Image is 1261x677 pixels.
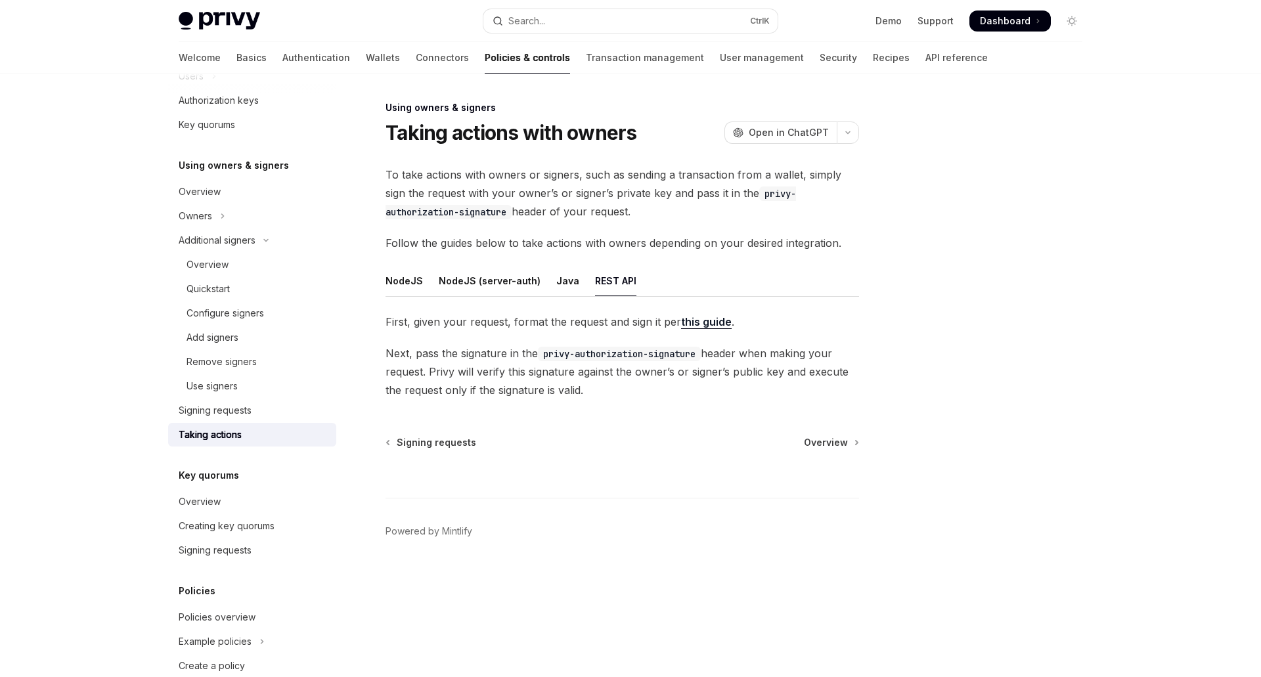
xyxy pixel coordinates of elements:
[168,180,336,204] a: Overview
[168,399,336,422] a: Signing requests
[969,11,1051,32] a: Dashboard
[416,42,469,74] a: Connectors
[820,42,857,74] a: Security
[918,14,954,28] a: Support
[168,301,336,325] a: Configure signers
[179,518,275,534] div: Creating key quorums
[595,265,636,296] div: REST API
[179,494,221,510] div: Overview
[168,277,336,301] a: Quickstart
[387,436,476,449] a: Signing requests
[179,634,252,649] div: Example policies
[386,121,637,144] h1: Taking actions with owners
[168,204,336,228] button: Toggle Owners section
[179,658,245,674] div: Create a policy
[439,265,541,296] div: NodeJS (server-auth)
[179,403,252,418] div: Signing requests
[179,468,239,483] h5: Key quorums
[1061,11,1082,32] button: Toggle dark mode
[179,42,221,74] a: Welcome
[681,315,732,329] a: this guide
[366,42,400,74] a: Wallets
[386,101,859,114] div: Using owners & signers
[187,378,238,394] div: Use signers
[538,347,701,361] code: privy-authorization-signature
[386,313,859,331] span: First, given your request, format the request and sign it per .
[483,9,778,33] button: Open search
[873,42,910,74] a: Recipes
[179,12,260,30] img: light logo
[168,374,336,398] a: Use signers
[168,113,336,137] a: Key quorums
[236,42,267,74] a: Basics
[179,208,212,224] div: Owners
[485,42,570,74] a: Policies & controls
[168,630,336,653] button: Toggle Example policies section
[804,436,848,449] span: Overview
[386,265,423,296] div: NodeJS
[187,330,238,345] div: Add signers
[187,281,230,297] div: Quickstart
[179,158,289,173] h5: Using owners & signers
[168,229,336,252] button: Toggle Additional signers section
[386,525,472,538] a: Powered by Mintlify
[586,42,704,74] a: Transaction management
[168,423,336,447] a: Taking actions
[187,354,257,370] div: Remove signers
[875,14,902,28] a: Demo
[179,427,242,443] div: Taking actions
[925,42,988,74] a: API reference
[168,350,336,374] a: Remove signers
[980,14,1030,28] span: Dashboard
[168,89,336,112] a: Authorization keys
[168,326,336,349] a: Add signers
[556,265,579,296] div: Java
[179,93,259,108] div: Authorization keys
[179,609,255,625] div: Policies overview
[168,490,336,513] a: Overview
[168,538,336,562] a: Signing requests
[187,305,264,321] div: Configure signers
[168,605,336,629] a: Policies overview
[386,234,859,252] span: Follow the guides below to take actions with owners depending on your desired integration.
[179,583,215,599] h5: Policies
[724,121,837,144] button: Open in ChatGPT
[508,13,545,29] div: Search...
[282,42,350,74] a: Authentication
[168,253,336,276] a: Overview
[804,436,858,449] a: Overview
[720,42,804,74] a: User management
[179,542,252,558] div: Signing requests
[187,257,229,273] div: Overview
[179,117,235,133] div: Key quorums
[179,184,221,200] div: Overview
[386,165,859,221] span: To take actions with owners or signers, such as sending a transaction from a wallet, simply sign ...
[386,344,859,399] span: Next, pass the signature in the header when making your request. Privy will verify this signature...
[168,514,336,538] a: Creating key quorums
[750,16,770,26] span: Ctrl K
[749,126,829,139] span: Open in ChatGPT
[397,436,476,449] span: Signing requests
[179,232,255,248] div: Additional signers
